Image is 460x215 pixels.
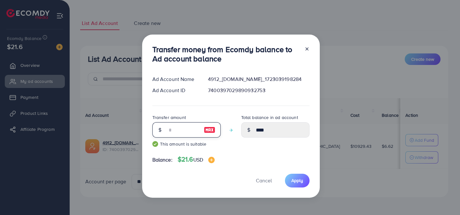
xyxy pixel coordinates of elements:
[248,174,280,187] button: Cancel
[285,174,310,187] button: Apply
[203,87,314,94] div: 7400397029890932753
[204,126,215,134] img: image
[147,87,203,94] div: Ad Account ID
[291,177,303,184] span: Apply
[152,156,172,163] span: Balance:
[152,141,221,147] small: This amount is suitable
[178,155,215,163] h4: $21.6
[256,177,272,184] span: Cancel
[241,114,298,121] label: Total balance in ad account
[433,186,455,210] iframe: Chat
[203,76,314,83] div: 4912_[DOMAIN_NAME]_1723039198284
[152,114,186,121] label: Transfer amount
[193,156,203,163] span: USD
[152,45,299,63] h3: Transfer money from Ecomdy balance to Ad account balance
[208,157,215,163] img: image
[152,141,158,147] img: guide
[147,76,203,83] div: Ad Account Name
